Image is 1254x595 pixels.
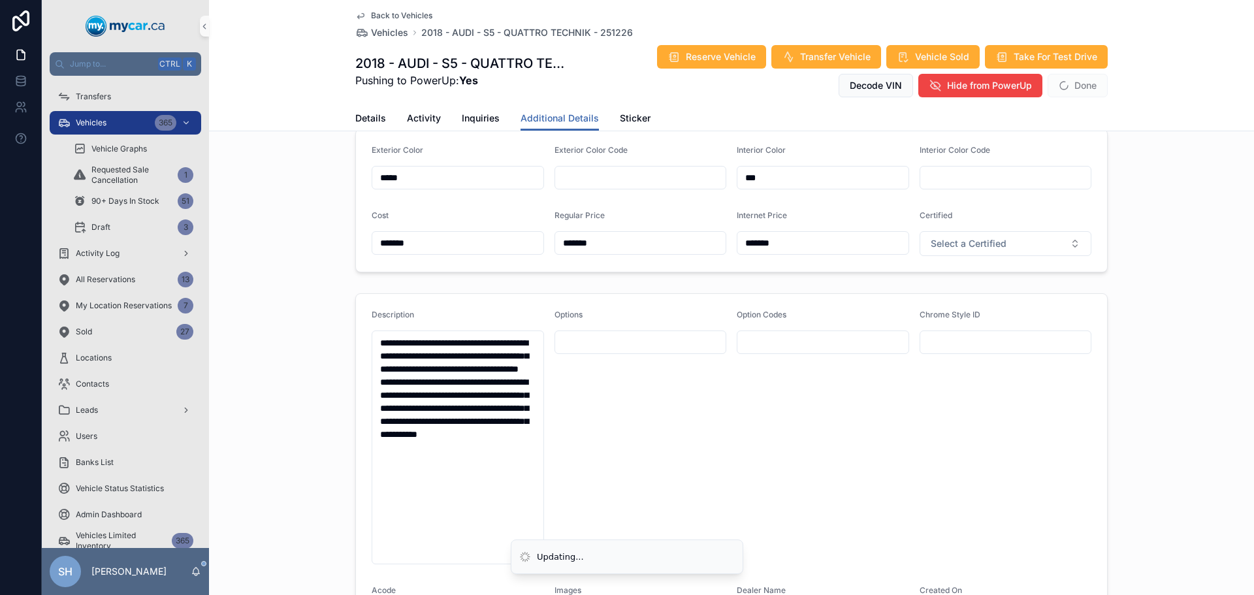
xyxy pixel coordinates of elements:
[1014,50,1097,63] span: Take For Test Drive
[737,310,786,319] span: Option Codes
[555,145,628,155] span: Exterior Color Code
[620,106,651,133] a: Sticker
[42,76,209,548] div: scrollable content
[555,210,605,220] span: Regular Price
[178,298,193,314] div: 7
[65,137,201,161] a: Vehicle Graphs
[355,54,571,72] h1: 2018 - AUDI - S5 - QUATTRO TECHNIK - 251226
[178,167,193,183] div: 1
[657,45,766,69] button: Reserve Vehicle
[920,210,952,220] span: Certified
[620,112,651,125] span: Sticker
[555,310,583,319] span: Options
[421,26,633,39] a: 2018 - AUDI - S5 - QUATTRO TECHNIK - 251226
[686,50,756,63] span: Reserve Vehicle
[537,551,584,564] div: Updating...
[407,112,441,125] span: Activity
[91,222,110,233] span: Draft
[76,327,92,337] span: Sold
[76,530,167,551] span: Vehicles Limited Inventory
[521,106,599,131] a: Additional Details
[178,193,193,209] div: 51
[91,144,147,154] span: Vehicle Graphs
[920,310,980,319] span: Chrome Style ID
[985,45,1108,69] button: Take For Test Drive
[372,145,423,155] span: Exterior Color
[91,165,172,185] span: Requested Sale Cancellation
[50,529,201,553] a: Vehicles Limited Inventory365
[462,112,500,125] span: Inquiries
[58,564,72,579] span: SH
[407,106,441,133] a: Activity
[50,111,201,135] a: Vehicles365
[355,106,386,133] a: Details
[86,16,165,37] img: App logo
[50,294,201,317] a: My Location Reservations7
[50,268,201,291] a: All Reservations13
[931,237,1006,250] span: Select a Certified
[372,210,389,220] span: Cost
[50,398,201,422] a: Leads
[176,324,193,340] div: 27
[178,272,193,287] div: 13
[372,585,396,595] span: Acode
[50,52,201,76] button: Jump to...CtrlK
[355,112,386,125] span: Details
[886,45,980,69] button: Vehicle Sold
[70,59,153,69] span: Jump to...
[372,310,414,319] span: Description
[76,91,111,102] span: Transfers
[50,503,201,526] a: Admin Dashboard
[91,565,167,578] p: [PERSON_NAME]
[737,210,787,220] span: Internet Price
[50,451,201,474] a: Banks List
[737,145,786,155] span: Interior Color
[355,10,432,21] a: Back to Vehicles
[65,163,201,187] a: Requested Sale Cancellation1
[915,50,969,63] span: Vehicle Sold
[800,50,871,63] span: Transfer Vehicle
[65,189,201,213] a: 90+ Days In Stock51
[371,26,408,39] span: Vehicles
[920,585,962,595] span: Created On
[76,353,112,363] span: Locations
[50,372,201,396] a: Contacts
[50,242,201,265] a: Activity Log
[50,85,201,108] a: Transfers
[920,231,1092,256] button: Select Button
[178,219,193,235] div: 3
[839,74,913,97] button: Decode VIN
[555,585,581,595] span: Images
[76,118,106,128] span: Vehicles
[76,457,114,468] span: Banks List
[355,72,571,88] span: Pushing to PowerUp:
[91,196,159,206] span: 90+ Days In Stock
[155,115,176,131] div: 365
[355,26,408,39] a: Vehicles
[371,10,432,21] span: Back to Vehicles
[947,79,1032,92] span: Hide from PowerUp
[158,57,182,71] span: Ctrl
[50,477,201,500] a: Vehicle Status Statistics
[771,45,881,69] button: Transfer Vehicle
[76,483,164,494] span: Vehicle Status Statistics
[50,425,201,448] a: Users
[76,379,109,389] span: Contacts
[76,509,142,520] span: Admin Dashboard
[521,112,599,125] span: Additional Details
[918,74,1042,97] button: Hide from PowerUp
[184,59,195,69] span: K
[65,216,201,239] a: Draft3
[462,106,500,133] a: Inquiries
[76,274,135,285] span: All Reservations
[76,248,120,259] span: Activity Log
[172,533,193,549] div: 365
[76,405,98,415] span: Leads
[50,346,201,370] a: Locations
[850,79,902,92] span: Decode VIN
[920,145,990,155] span: Interior Color Code
[459,74,478,87] strong: Yes
[76,431,97,442] span: Users
[737,585,786,595] span: Dealer Name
